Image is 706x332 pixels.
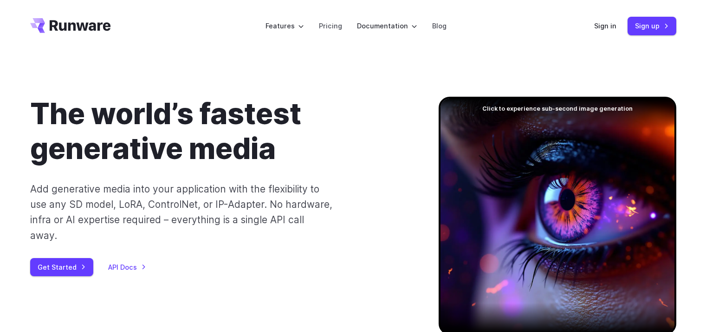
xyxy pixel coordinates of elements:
[432,20,447,31] a: Blog
[594,20,616,31] a: Sign in
[30,181,333,243] p: Add generative media into your application with the flexibility to use any SD model, LoRA, Contro...
[108,262,146,272] a: API Docs
[30,97,409,166] h1: The world’s fastest generative media
[357,20,417,31] label: Documentation
[30,258,93,276] a: Get Started
[266,20,304,31] label: Features
[628,17,676,35] a: Sign up
[319,20,342,31] a: Pricing
[30,18,111,33] a: Go to /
